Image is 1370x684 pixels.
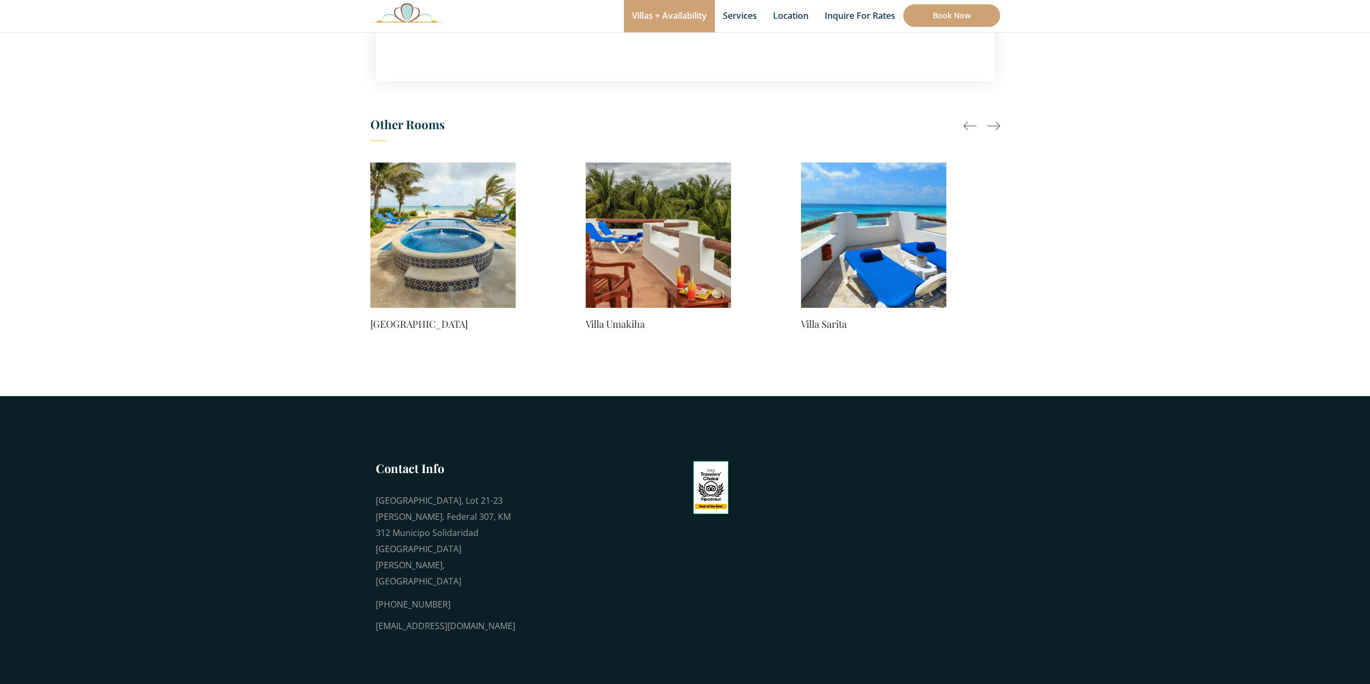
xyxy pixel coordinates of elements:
[903,4,1000,27] a: Book Now
[376,596,516,612] div: [PHONE_NUMBER]
[370,316,516,332] a: [GEOGRAPHIC_DATA]
[586,316,731,332] a: Villa Umakiha
[376,618,516,634] div: [EMAIL_ADDRESS][DOMAIN_NAME]
[376,492,516,589] div: [GEOGRAPHIC_DATA], Lot 21-23 [PERSON_NAME]. Federal 307, KM 312 Municipo Solidaridad [GEOGRAPHIC_...
[693,461,729,514] img: Tripadvisor
[376,460,516,476] h3: Contact Info
[801,316,946,332] a: Villa Sarita
[370,3,444,23] img: Awesome Logo
[370,114,1000,141] h3: Other Rooms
